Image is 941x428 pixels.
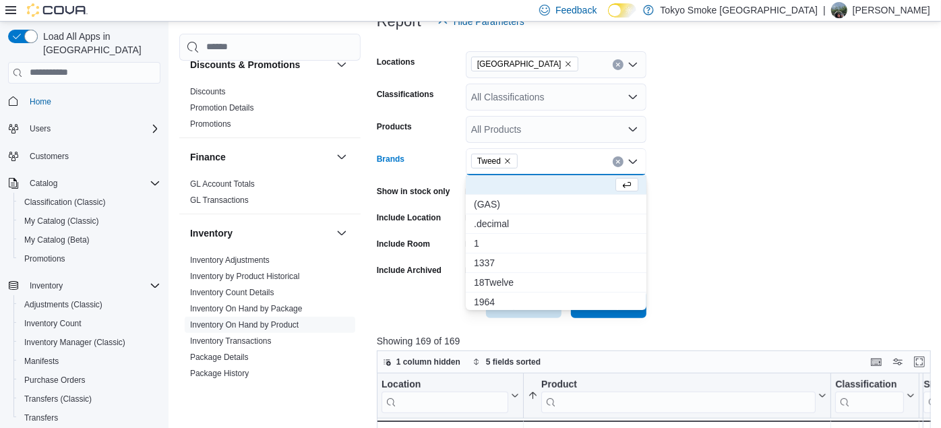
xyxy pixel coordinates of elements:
[19,213,160,229] span: My Catalog (Classic)
[24,175,63,191] button: Catalog
[19,391,160,407] span: Transfers (Classic)
[190,271,300,282] span: Inventory by Product Historical
[377,265,442,276] label: Include Archived
[628,92,638,102] button: Open list of options
[190,103,254,113] a: Promotion Details
[13,212,166,231] button: My Catalog (Classic)
[190,179,255,189] a: GL Account Totals
[466,273,646,293] button: 18Twelve
[835,378,915,412] button: Classification
[377,57,415,67] label: Locations
[466,195,646,214] button: (GAS)
[474,237,638,250] span: 1
[190,255,270,265] a: Inventory Adjustments
[190,58,331,71] button: Discounts & Promotions
[190,195,249,205] a: GL Transactions
[190,86,226,97] span: Discounts
[13,371,166,390] button: Purchase Orders
[179,176,361,214] div: Finance
[377,212,441,223] label: Include Location
[24,412,58,423] span: Transfers
[555,3,597,17] span: Feedback
[334,57,350,73] button: Discounts & Promotions
[382,378,508,391] div: Location
[19,410,63,426] a: Transfers
[24,148,160,164] span: Customers
[30,178,57,189] span: Catalog
[528,378,826,412] button: Product
[190,226,233,240] h3: Inventory
[477,154,501,168] span: Tweed
[377,354,466,370] button: 1 column hidden
[190,368,249,379] span: Package History
[30,123,51,134] span: Users
[628,156,638,167] button: Close list of options
[24,337,125,348] span: Inventory Manager (Classic)
[190,255,270,266] span: Inventory Adjustments
[377,121,412,132] label: Products
[24,299,102,310] span: Adjustments (Classic)
[466,234,646,253] button: 1
[190,87,226,96] a: Discounts
[382,378,519,412] button: Location
[190,150,226,164] h3: Finance
[190,319,299,330] span: Inventory On Hand by Product
[19,410,160,426] span: Transfers
[190,352,249,363] span: Package Details
[24,197,106,208] span: Classification (Classic)
[19,194,160,210] span: Classification (Classic)
[13,352,166,371] button: Manifests
[474,256,638,270] span: 1337
[628,59,638,70] button: Open list of options
[13,390,166,408] button: Transfers (Classic)
[13,295,166,314] button: Adjustments (Classic)
[190,353,249,362] a: Package Details
[377,13,421,30] h3: Report
[24,121,160,137] span: Users
[3,92,166,111] button: Home
[24,375,86,386] span: Purchase Orders
[823,2,826,18] p: |
[19,213,104,229] a: My Catalog (Classic)
[19,251,160,267] span: Promotions
[24,175,160,191] span: Catalog
[19,315,160,332] span: Inventory Count
[477,57,561,71] span: [GEOGRAPHIC_DATA]
[382,378,508,412] div: Location
[24,235,90,245] span: My Catalog (Beta)
[190,287,274,298] span: Inventory Count Details
[3,119,166,138] button: Users
[911,354,928,370] button: Enter fullscreen
[432,8,530,35] button: Hide Parameters
[30,96,51,107] span: Home
[19,334,160,350] span: Inventory Manager (Classic)
[24,216,99,226] span: My Catalog (Classic)
[19,315,87,332] a: Inventory Count
[334,225,350,241] button: Inventory
[190,195,249,206] span: GL Transactions
[474,197,638,211] span: (GAS)
[30,280,63,291] span: Inventory
[19,232,160,248] span: My Catalog (Beta)
[19,297,108,313] a: Adjustments (Classic)
[190,102,254,113] span: Promotion Details
[835,378,904,412] div: Classification
[19,372,91,388] a: Purchase Orders
[890,354,906,370] button: Display options
[377,239,430,249] label: Include Room
[504,157,512,165] button: Remove Tweed from selection in this group
[190,369,249,378] a: Package History
[24,94,57,110] a: Home
[19,391,97,407] a: Transfers (Classic)
[30,151,69,162] span: Customers
[24,394,92,404] span: Transfers (Classic)
[467,354,546,370] button: 5 fields sorted
[190,304,303,313] a: Inventory On Hand by Package
[19,353,160,369] span: Manifests
[190,272,300,281] a: Inventory by Product Historical
[3,276,166,295] button: Inventory
[24,278,160,294] span: Inventory
[38,30,160,57] span: Load All Apps in [GEOGRAPHIC_DATA]
[454,15,524,28] span: Hide Parameters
